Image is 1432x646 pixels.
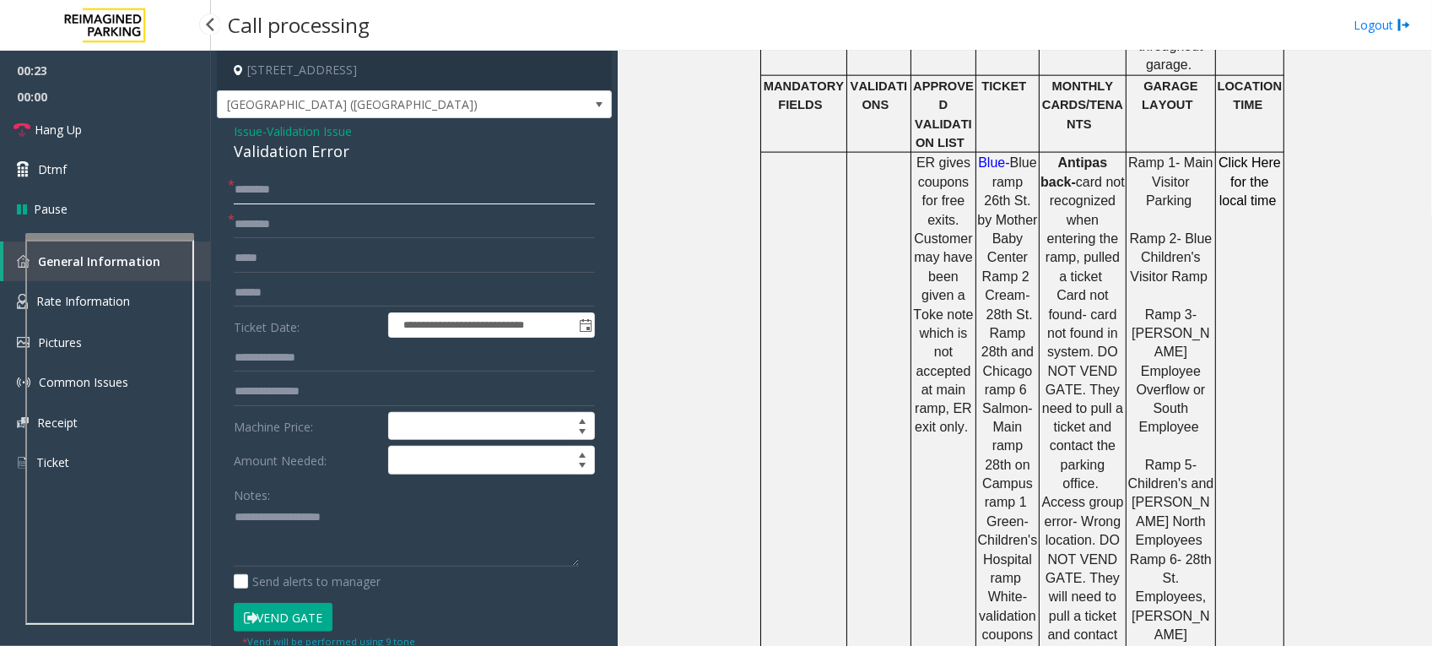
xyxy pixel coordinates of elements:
[978,534,1038,548] span: Children's
[986,515,1029,529] span: Green-
[1040,155,1107,188] span: Antipas back-
[1219,156,1281,208] a: Click Here for the local time
[983,553,1032,586] span: Hospital ramp
[219,4,378,46] h3: Call processing
[17,417,29,428] img: 'icon'
[1142,79,1197,111] span: GARAGE LAYOUT
[1354,16,1411,34] a: Logout
[981,288,1034,397] span: Cream- 28th St. Ramp 28th and Chicago ramp 6
[1128,155,1213,208] span: Ramp 1- Main Visitor Parking
[1042,79,1123,131] span: MONTHLY CARDS/TENANTS
[218,91,532,118] span: [GEOGRAPHIC_DATA] ([GEOGRAPHIC_DATA])
[1219,155,1281,208] span: Click Here for the local time
[1046,175,1125,284] span: card not recognized when entering the ramp, pulled a ticket
[764,79,844,111] span: MANDATORY FIELDS
[234,140,595,163] div: Validation Error
[570,413,594,426] span: Increase value
[1132,307,1209,435] span: Ramp 3- [PERSON_NAME] Employee Overflow or South Employee
[234,122,262,140] span: Issue
[230,412,384,441] label: Machine Price:
[35,121,82,138] span: Hang Up
[1218,79,1283,111] span: LOCATION TIME
[913,155,973,434] span: ER gives coupons for free exits. Customer may have been given a Toke note which is not accepted a...
[234,573,381,590] label: Send alerts to manager
[34,200,68,218] span: Pause
[17,294,28,309] img: 'icon'
[3,242,211,281] a: General Information
[982,401,1033,510] span: Salmon- Main ramp 28th on Campus ramp 1
[851,79,908,111] span: VALIDATIONS
[17,376,30,389] img: 'icon'
[1130,231,1213,284] span: Ramp 2- Blue Children's Visitor Ramp
[1188,57,1192,72] span: .
[38,160,67,178] span: Dtmf
[913,79,974,149] span: APPROVED VALIDATION LIST
[1128,459,1214,549] span: Ramp 5- Children's and [PERSON_NAME] North Employees
[570,426,594,440] span: Decrease value
[234,603,332,632] button: Vend Gate
[17,255,30,268] img: 'icon'
[262,123,352,139] span: -
[230,446,384,475] label: Amount Needed:
[267,122,352,140] span: Validation Issue
[1397,16,1411,34] img: logout
[230,312,384,338] label: Ticket Date:
[981,79,1026,93] span: TICKET
[17,337,30,348] img: 'icon'
[977,155,1037,283] span: Blue ramp 26th St. by Mother Baby Center Ramp 2
[576,313,594,337] span: Toggle popup
[570,460,594,474] span: Decrease value
[570,447,594,460] span: Increase value
[217,51,612,90] h4: [STREET_ADDRESS]
[978,155,1009,170] span: Blue-
[17,455,28,470] img: 'icon'
[1042,288,1123,491] span: Card not found- card not found in system. DO NOT VEND GATE. They need to pull a ticket and contac...
[234,480,270,504] label: Notes:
